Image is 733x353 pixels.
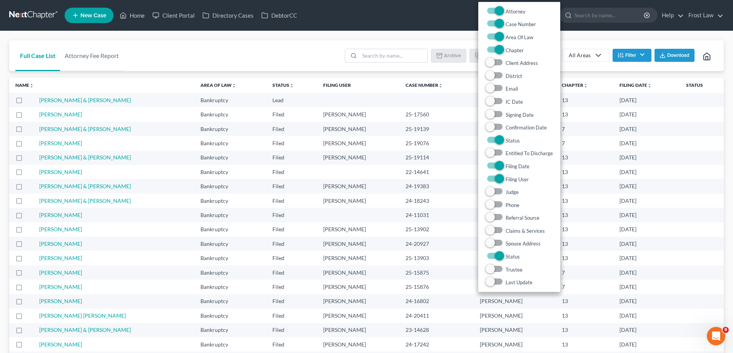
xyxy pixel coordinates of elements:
[647,83,652,88] i: unfold_more
[317,107,399,121] td: [PERSON_NAME]
[574,8,645,22] input: Search by name...
[39,255,82,261] a: [PERSON_NAME]
[506,34,533,40] span: Area Of Law
[556,265,613,280] td: 7
[317,251,399,265] td: [PERSON_NAME]
[317,323,399,337] td: [PERSON_NAME]
[194,179,266,193] td: Bankruptcy
[266,93,317,107] td: Lead
[399,208,474,222] td: 24-11031
[613,308,680,323] td: [DATE]
[680,78,724,93] th: Status
[399,151,474,165] td: 25-19114
[194,194,266,208] td: Bankruptcy
[266,280,317,294] td: Filed
[506,202,519,208] span: Phone
[257,8,301,22] a: DebtorCC
[613,237,680,251] td: [DATE]
[474,136,556,150] td: [PERSON_NAME]
[613,49,651,62] button: Filter
[556,165,613,179] td: 13
[266,208,317,222] td: Filed
[556,308,613,323] td: 13
[317,222,399,237] td: [PERSON_NAME]
[474,251,556,265] td: [PERSON_NAME]
[399,251,474,265] td: 25-13903
[506,279,533,285] span: Last Update
[569,51,591,59] div: All Areas
[289,83,294,88] i: unfold_more
[723,327,729,333] span: 9
[39,298,82,304] a: [PERSON_NAME]
[556,93,613,107] td: 13
[39,197,131,204] a: [PERSON_NAME] & [PERSON_NAME]
[317,337,399,351] td: [PERSON_NAME]
[556,208,613,222] td: 13
[399,337,474,351] td: 24-17242
[194,294,266,308] td: Bankruptcy
[556,280,613,294] td: 7
[399,222,474,237] td: 25-13902
[399,308,474,323] td: 24-20411
[474,323,556,337] td: [PERSON_NAME]
[556,222,613,237] td: 13
[399,122,474,136] td: 25-19139
[399,280,474,294] td: 25-15876
[474,107,556,121] td: [PERSON_NAME]
[478,2,560,292] div: Columns
[272,82,294,88] a: Statusunfold_more
[613,337,680,351] td: [DATE]
[506,99,523,105] span: IC Date
[406,82,443,88] a: Case Numberunfold_more
[317,122,399,136] td: [PERSON_NAME]
[613,251,680,265] td: [DATE]
[39,212,82,218] a: [PERSON_NAME]
[474,165,556,179] td: [PERSON_NAME]
[399,107,474,121] td: 25-17560
[556,151,613,165] td: 13
[399,294,474,308] td: 24-16802
[194,107,266,121] td: Bankruptcy
[266,237,317,251] td: Filed
[39,312,126,319] a: [PERSON_NAME] [PERSON_NAME]
[317,294,399,308] td: [PERSON_NAME]
[317,78,399,93] th: Filing User
[506,8,526,15] span: Attorney
[474,122,556,136] td: [PERSON_NAME]
[556,337,613,351] td: 13
[39,97,131,103] a: [PERSON_NAME] & [PERSON_NAME]
[200,82,236,88] a: Area of Lawunfold_more
[556,194,613,208] td: 13
[266,308,317,323] td: Filed
[266,107,317,121] td: Filed
[655,49,695,62] button: Download
[613,165,680,179] td: [DATE]
[506,112,534,118] span: Signing Date
[399,194,474,208] td: 24-18243
[194,222,266,237] td: Bankruptcy
[194,323,266,337] td: Bankruptcy
[266,265,317,280] td: Filed
[506,215,539,221] span: Referral Source
[317,151,399,165] td: [PERSON_NAME]
[266,122,317,136] td: Filed
[506,228,545,234] span: Claims & Services
[506,47,524,53] span: Chapter
[194,208,266,222] td: Bankruptcy
[266,179,317,193] td: Filed
[619,82,652,88] a: Filing Dateunfold_more
[317,179,399,193] td: [PERSON_NAME]
[399,179,474,193] td: 24-19383
[613,107,680,121] td: [DATE]
[266,136,317,150] td: Filed
[199,8,257,22] a: Directory Cases
[194,93,266,107] td: Bankruptcy
[438,83,443,88] i: unfold_more
[317,280,399,294] td: [PERSON_NAME]
[474,265,556,280] td: [PERSON_NAME]
[39,111,82,118] a: [PERSON_NAME]
[399,265,474,280] td: 25-15875
[474,208,556,222] td: [PERSON_NAME]
[29,83,34,88] i: unfold_more
[556,294,613,308] td: 13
